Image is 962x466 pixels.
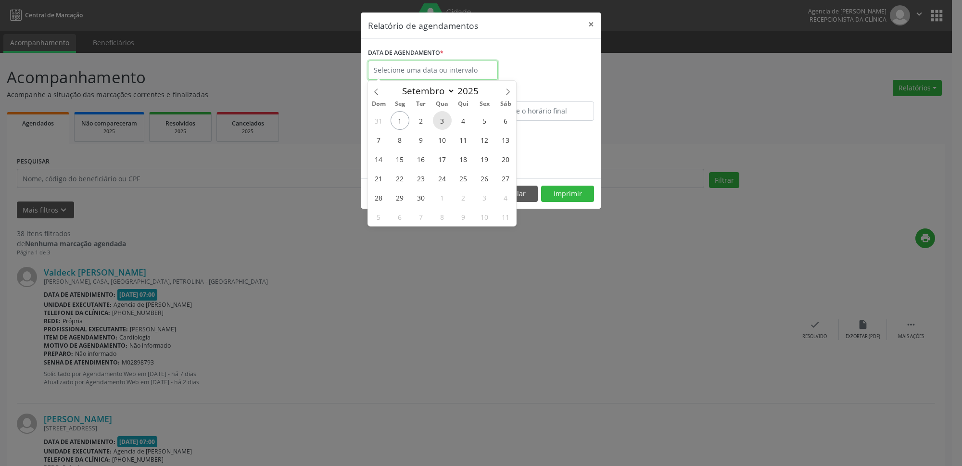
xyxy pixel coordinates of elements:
[541,186,594,202] button: Imprimir
[454,188,473,207] span: Outubro 2, 2025
[454,130,473,149] span: Setembro 11, 2025
[496,150,515,168] span: Setembro 20, 2025
[475,207,494,226] span: Outubro 10, 2025
[412,130,430,149] span: Setembro 9, 2025
[433,150,452,168] span: Setembro 17, 2025
[391,111,409,130] span: Setembro 1, 2025
[412,207,430,226] span: Outubro 7, 2025
[496,111,515,130] span: Setembro 6, 2025
[369,207,388,226] span: Outubro 5, 2025
[397,84,455,98] select: Month
[453,101,474,107] span: Qui
[475,150,494,168] span: Setembro 19, 2025
[412,111,430,130] span: Setembro 2, 2025
[369,169,388,188] span: Setembro 21, 2025
[433,188,452,207] span: Outubro 1, 2025
[454,150,473,168] span: Setembro 18, 2025
[495,101,516,107] span: Sáb
[368,61,498,80] input: Selecione uma data ou intervalo
[369,150,388,168] span: Setembro 14, 2025
[496,169,515,188] span: Setembro 27, 2025
[455,85,487,97] input: Year
[412,150,430,168] span: Setembro 16, 2025
[475,130,494,149] span: Setembro 12, 2025
[483,87,594,101] label: ATÉ
[368,19,478,32] h5: Relatório de agendamentos
[483,101,594,121] input: Selecione o horário final
[391,188,409,207] span: Setembro 29, 2025
[391,169,409,188] span: Setembro 22, 2025
[412,188,430,207] span: Setembro 30, 2025
[369,130,388,149] span: Setembro 7, 2025
[496,130,515,149] span: Setembro 13, 2025
[475,188,494,207] span: Outubro 3, 2025
[475,111,494,130] span: Setembro 5, 2025
[369,111,388,130] span: Agosto 31, 2025
[391,207,409,226] span: Outubro 6, 2025
[454,169,473,188] span: Setembro 25, 2025
[474,101,495,107] span: Sex
[368,101,389,107] span: Dom
[391,150,409,168] span: Setembro 15, 2025
[389,101,410,107] span: Seg
[433,169,452,188] span: Setembro 24, 2025
[496,207,515,226] span: Outubro 11, 2025
[391,130,409,149] span: Setembro 8, 2025
[475,169,494,188] span: Setembro 26, 2025
[582,13,601,36] button: Close
[410,101,431,107] span: Ter
[433,207,452,226] span: Outubro 8, 2025
[433,111,452,130] span: Setembro 3, 2025
[431,101,453,107] span: Qua
[496,188,515,207] span: Outubro 4, 2025
[454,207,473,226] span: Outubro 9, 2025
[368,46,443,61] label: DATA DE AGENDAMENTO
[433,130,452,149] span: Setembro 10, 2025
[454,111,473,130] span: Setembro 4, 2025
[369,188,388,207] span: Setembro 28, 2025
[412,169,430,188] span: Setembro 23, 2025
